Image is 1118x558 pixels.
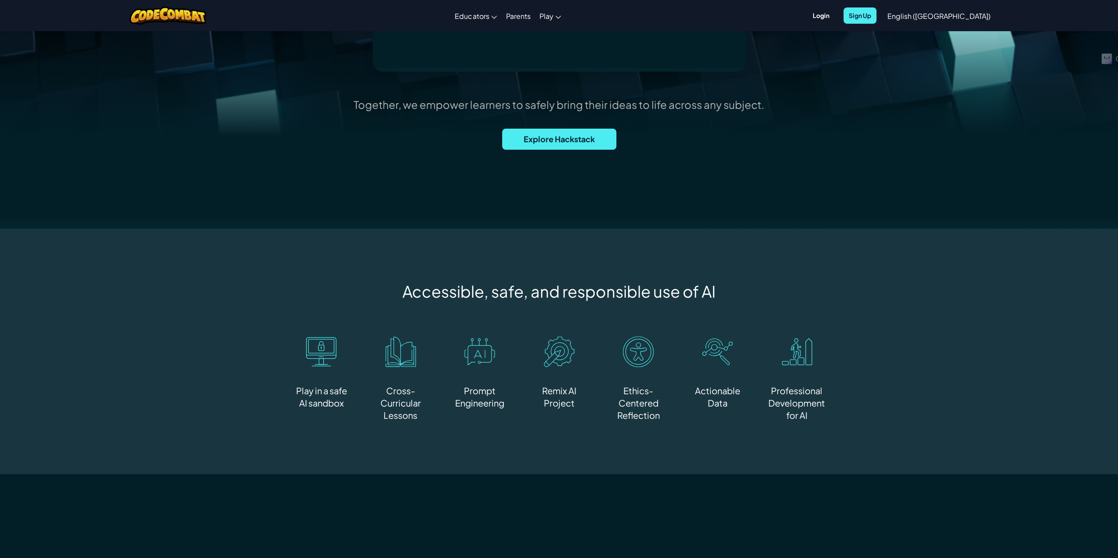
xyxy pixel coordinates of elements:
span: Play [539,11,553,21]
div: Play in a safe AI sandbox [293,385,350,409]
a: English ([GEOGRAPHIC_DATA]) [883,4,995,28]
a: Parents [501,4,535,28]
a: Educators [450,4,501,28]
button: Login [807,7,835,24]
span: English ([GEOGRAPHIC_DATA]) [887,11,991,21]
button: Sign Up [843,7,876,24]
img: CodeCombat logo [130,7,206,25]
img: Vector image to illustrate Cross- Curricular Lessons [385,336,416,367]
img: Vector image to illustrate Remix AI Project [544,336,575,367]
div: Cross- Curricular Lessons [372,385,429,421]
button: Explore Hackstack [502,129,616,150]
p: Together, we empower learners to safely bring their ideas to life across any subject. [354,98,764,111]
img: Vector image to illustrate Prompt Engineering [464,336,495,367]
span: Educators [455,11,489,21]
div: Prompt Engineering [451,385,508,409]
span: Accessible, safe, and responsible use of AI [402,281,716,301]
img: Vector image to illustrate Play in a safe AI sandbox [306,336,336,367]
div: Professional Development for AI [768,385,825,421]
img: Vector image to illustrate Ethics-Centered Reflection [623,336,654,367]
a: Play [535,4,565,28]
img: Vector image to illustrate Professional Development for AI [782,336,812,367]
div: Ethics-Centered Reflection [610,385,667,421]
div: Remix AI Project [530,385,587,409]
div: Actionable Data [689,385,746,409]
img: Vector image to illustrate Actionable Data [702,336,733,367]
